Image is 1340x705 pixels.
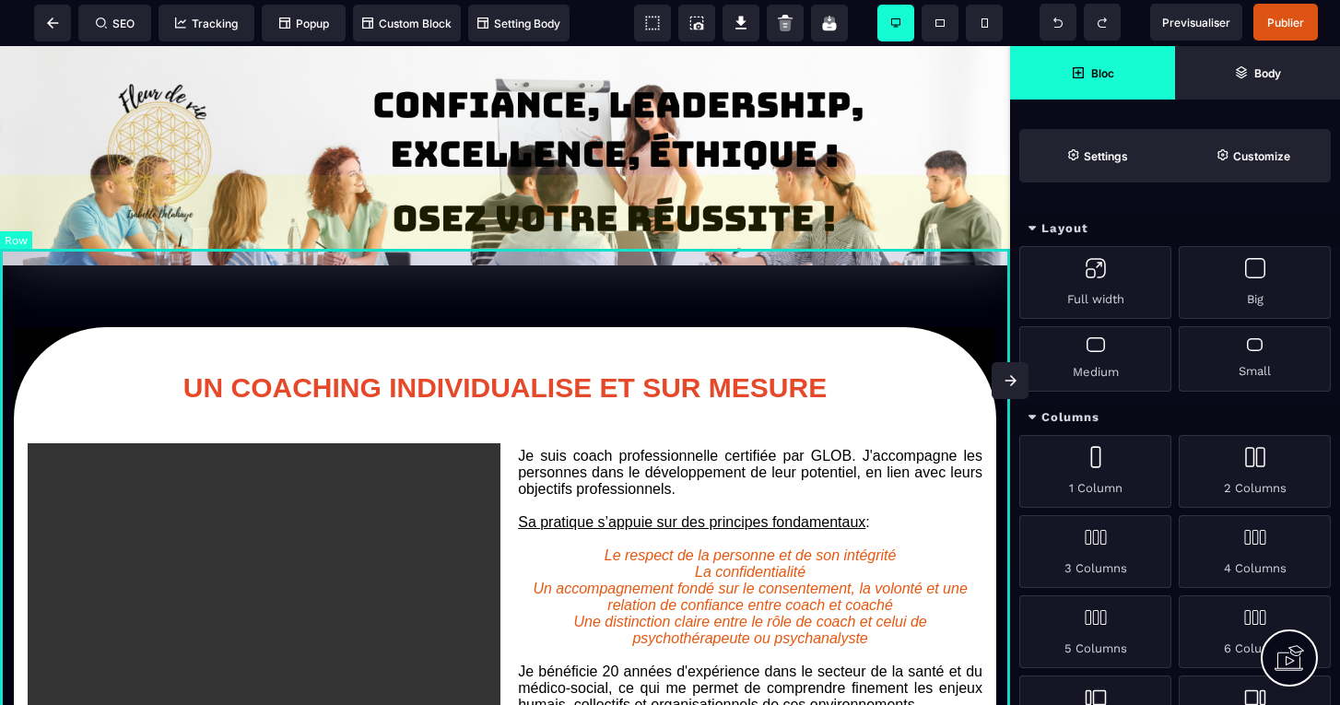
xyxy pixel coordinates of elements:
div: 2 Columns [1179,435,1331,508]
div: Medium [1019,326,1171,392]
span: Preview [1150,4,1242,41]
span: SEO [96,17,135,30]
div: 4 Columns [1179,515,1331,588]
span: Previsualiser [1162,16,1230,29]
span: Tracking [175,17,238,30]
div: Big [1179,246,1331,319]
div: Small [1179,326,1331,392]
i: La confidentialité [695,518,805,534]
span: Settings [1019,129,1175,182]
span: Open Style Manager [1175,129,1331,182]
span: Publier [1267,16,1304,29]
span: Custom Block [362,17,452,30]
i: Le respect de la personne et de son intégrité [605,501,897,517]
div: 3 Columns [1019,515,1171,588]
span: Open Blocks [1010,46,1175,100]
div: Columns [1010,401,1340,435]
b: UN COACHING INDIVIDUALISE ET SUR MESURE [183,326,827,357]
span: View components [634,5,671,41]
strong: Customize [1233,149,1290,163]
div: 1 Column [1019,435,1171,508]
u: Sa pratique s’appuie sur des principes fondamentaux [518,468,865,484]
div: 6 Columns [1179,595,1331,668]
div: Full width [1019,246,1171,319]
div: Layout [1010,212,1340,246]
span: Setting Body [477,17,560,30]
span: Popup [279,17,329,30]
span: Screenshot [678,5,715,41]
strong: Settings [1084,149,1128,163]
div: 5 Columns [1019,595,1171,668]
i: Une distinction claire entre le rôle de coach et celui de psychothérapeute ou psychanalyste [573,568,931,600]
i: Un accompagnement fondé sur le consentement, la volonté et une relation de confiance entre coach ... [533,535,971,567]
strong: Body [1254,66,1281,80]
span: Open Layer Manager [1175,46,1340,100]
strong: Bloc [1091,66,1114,80]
